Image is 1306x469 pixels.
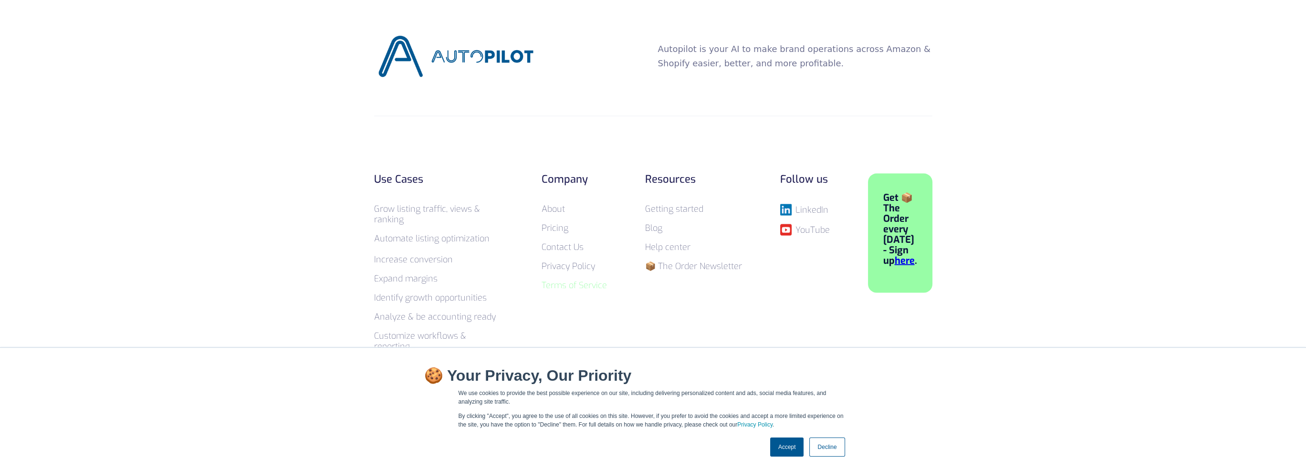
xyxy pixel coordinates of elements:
div: Get 📦 The Order every [DATE] - Sign up . [883,193,917,266]
h2: 🍪 Your Privacy, Our Priority [424,367,882,384]
a: Contact Us [542,241,584,253]
a: YouTube [780,224,830,236]
div: Resources [645,174,742,185]
p: We use cookies to provide the best possible experience on our site, including delivering personal... [459,389,848,406]
a: Decline [809,438,845,457]
a: Increase conversion [374,254,453,265]
div: Follow us [780,174,830,185]
div: YouTube [795,225,830,235]
a: Terms of Service [542,280,607,291]
a: Blog [645,222,662,234]
a: Getting started [645,203,703,215]
div: Use Cases [374,174,503,185]
p: By clicking "Accept", you agree to the use of all cookies on this site. However, if you prefer to... [459,412,848,429]
a: Grow listing traffic, views & ranking [374,203,480,225]
a: Privacy Policy [737,421,773,428]
a: Accept [770,438,804,457]
a: About [542,203,565,215]
a: Analyze & be accounting ready [374,311,496,323]
a: Pricing [542,222,568,234]
p: Autopilot is your AI to make brand operations across Amazon & Shopify easier, better, and more pr... [658,42,932,71]
a: LinkedIn [780,204,830,216]
a: Privacy Policy [542,261,595,272]
a: Customize workflows & reporting [374,330,466,352]
div: LinkedIn [795,205,828,215]
div: Company [542,174,607,185]
a: Expand margins [374,273,438,284]
a: Identify growth opportunities [374,292,487,303]
a: Help center [645,241,690,253]
a: here [895,254,915,267]
a: Automate listing optimization‍‍ [374,233,490,244]
a: 📦 The Order Newsletter [645,261,742,272]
